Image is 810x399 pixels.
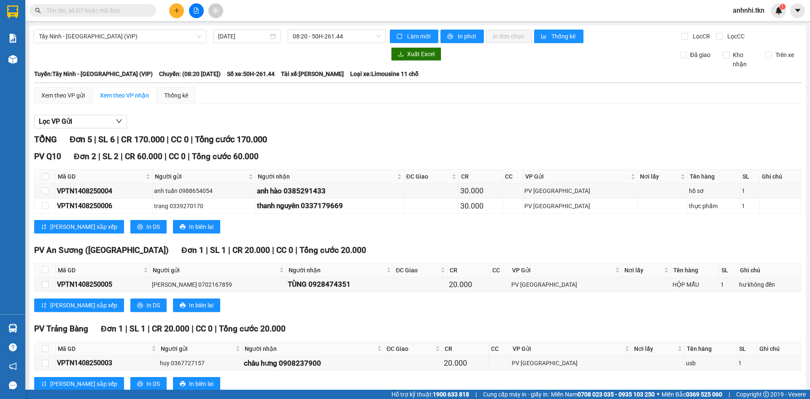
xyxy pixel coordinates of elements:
td: PV Tây Ninh [523,199,638,214]
span: [PERSON_NAME] sắp xếp [50,379,117,388]
input: Tìm tên, số ĐT hoặc mã đơn [46,6,146,15]
div: TÙNG 0928474351 [288,279,392,290]
td: PV Tây Ninh [523,184,638,198]
span: | [125,324,127,334]
img: warehouse-icon [8,55,17,64]
span: Cung cấp máy in - giấy in: [483,390,549,399]
span: | [167,134,169,144]
button: syncLàm mới [390,30,438,43]
div: thanh nguyên 0337179669 [257,200,402,212]
div: VPTN1408250005 [57,279,149,290]
button: printerIn biên lai [173,220,220,233]
span: | [729,390,730,399]
span: Đơn 2 [74,152,96,161]
span: CR 170.000 [121,134,165,144]
span: | [148,324,150,334]
span: Loại xe: Limousine 11 chỗ [350,69,418,79]
span: file-add [193,8,199,14]
td: PV Tây Ninh [510,277,622,292]
th: SL [740,170,759,184]
div: 1 [742,186,758,195]
button: file-add [189,3,204,18]
div: Thống kê [164,91,188,100]
span: TỔNG [34,134,57,144]
th: Tên hàng [671,263,719,277]
span: | [188,152,190,161]
span: Mã GD [58,266,142,275]
span: ⚪️ [657,393,659,396]
span: printer [137,224,143,231]
span: download [398,51,404,58]
span: Lọc VP Gửi [39,116,72,127]
td: VPTN1408250006 [56,199,153,214]
span: | [94,134,96,144]
th: CR [448,263,490,277]
button: printerIn DS [130,377,167,391]
span: Trên xe [772,50,797,60]
div: PV [GEOGRAPHIC_DATA] [524,201,636,211]
span: Người nhận [258,172,395,181]
span: sort-ascending [41,302,47,309]
span: [PERSON_NAME] sắp xếp [50,222,117,231]
button: Lọc VP Gửi [34,115,127,128]
span: SL 1 [130,324,146,334]
span: SL 6 [98,134,115,144]
div: PV [GEOGRAPHIC_DATA] [512,358,630,368]
span: 08:20 - 50H-261.44 [293,30,381,43]
div: VPTN1408250006 [57,201,151,211]
span: VP Gửi [512,266,613,275]
button: sort-ascending[PERSON_NAME] sắp xếp [34,377,124,391]
th: Tên hàng [688,170,740,184]
th: CR [459,170,502,184]
div: 30.000 [460,200,501,212]
button: aim [208,3,223,18]
span: printer [137,381,143,388]
span: Chuyến: (08:20 [DATE]) [159,69,221,79]
span: PV Q10 [34,152,61,161]
span: CR 20.000 [232,245,270,255]
span: printer [180,224,186,231]
span: Kho nhận [729,50,759,69]
span: PV Trảng Bàng [34,324,88,334]
button: printerIn phơi [440,30,484,43]
span: Tây Ninh - Sài Gòn (VIP) [39,30,201,43]
span: Tổng cước 20.000 [300,245,366,255]
strong: 1900 633 818 [433,391,469,398]
div: VPTN1408250003 [57,358,157,368]
span: message [9,381,17,389]
span: CC 0 [276,245,293,255]
span: In DS [146,222,160,231]
span: Người gửi [155,172,247,181]
span: bar-chart [541,33,548,40]
span: In DS [146,379,160,388]
span: Lọc CC [724,32,746,41]
span: In biên lai [189,379,213,388]
span: Miền Nam [551,390,655,399]
div: huy 0367727157 [160,358,241,368]
span: | [192,324,194,334]
button: printerIn DS [130,220,167,233]
div: Xem theo VP nhận [100,91,149,100]
span: ĐC Giao [406,172,450,181]
span: VP Gửi [513,344,623,353]
button: In đơn chọn [486,30,532,43]
div: 20.000 [444,357,487,369]
span: printer [447,33,454,40]
span: printer [180,302,186,309]
th: CC [490,263,510,277]
span: | [121,152,123,161]
button: printerIn DS [130,299,167,312]
div: usb [686,358,735,368]
div: trang 0339270170 [154,201,254,211]
span: Người nhận [289,266,385,275]
span: Tài xế: [PERSON_NAME] [281,69,344,79]
img: warehouse-icon [8,324,17,333]
th: Tên hàng [685,342,737,356]
span: | [272,245,274,255]
div: 1 [738,358,756,368]
span: Hỗ trợ kỹ thuật: [391,390,469,399]
span: copyright [763,391,769,397]
span: | [475,390,477,399]
span: | [295,245,297,255]
button: printerIn biên lai [173,299,220,312]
